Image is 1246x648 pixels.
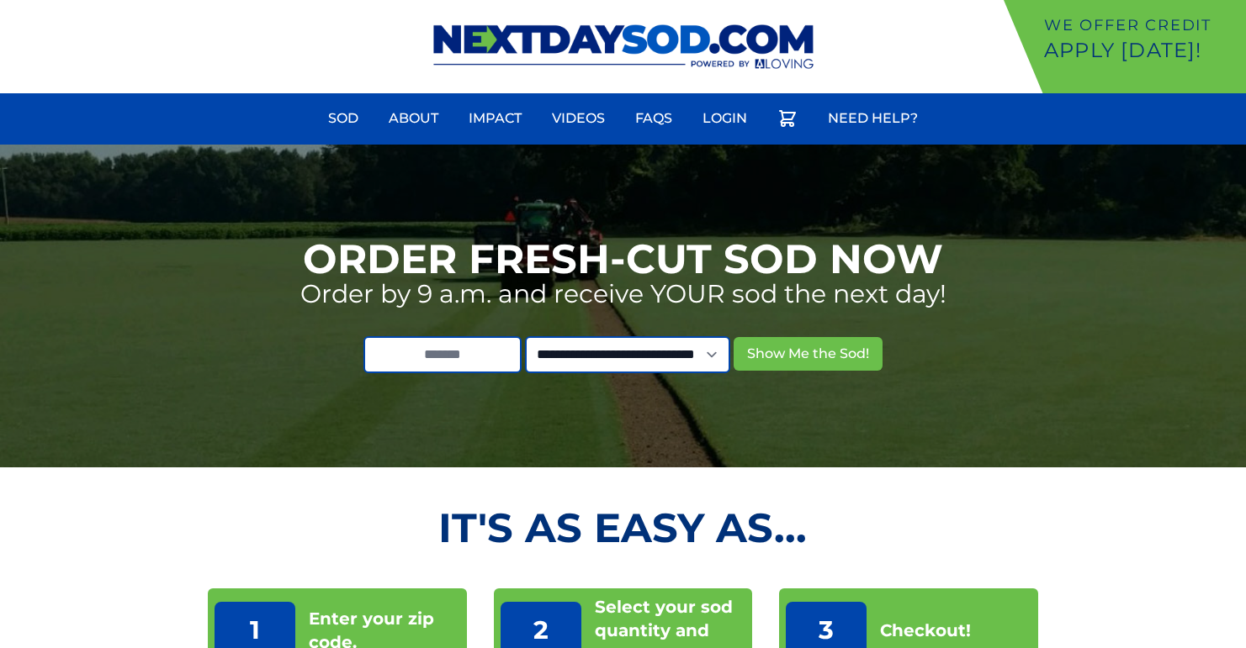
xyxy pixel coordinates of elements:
a: About [379,98,448,139]
button: Show Me the Sod! [734,337,883,371]
p: Checkout! [880,619,971,642]
a: Sod [318,98,368,139]
p: Apply [DATE]! [1044,37,1239,64]
a: FAQs [625,98,682,139]
a: Impact [459,98,532,139]
h2: It's as Easy As... [208,508,1038,548]
a: Need Help? [818,98,928,139]
p: Order by 9 a.m. and receive YOUR sod the next day! [300,279,946,309]
h1: Order Fresh-Cut Sod Now [303,239,943,279]
a: Videos [542,98,615,139]
p: We offer Credit [1044,13,1239,37]
a: Login [692,98,757,139]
